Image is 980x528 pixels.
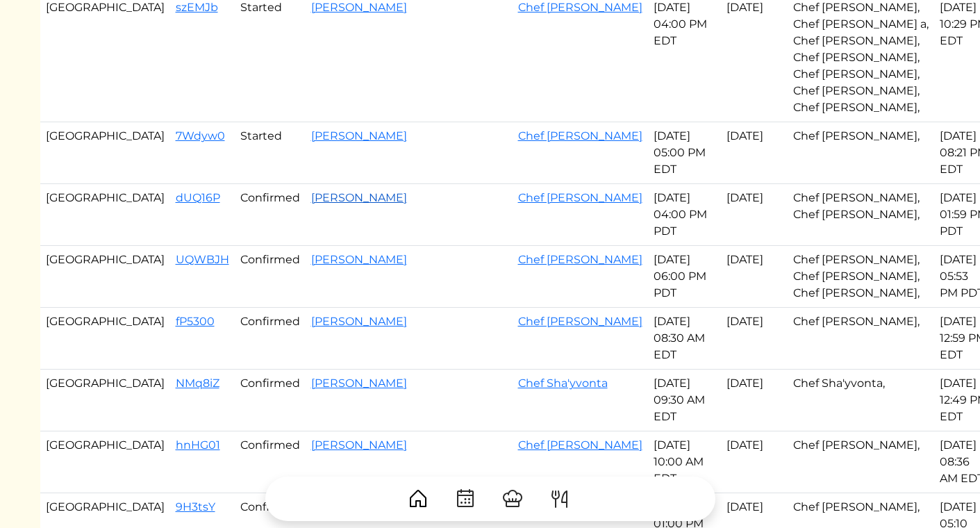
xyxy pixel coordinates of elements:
[721,308,788,370] td: [DATE]
[311,129,407,142] a: [PERSON_NAME]
[235,431,306,493] td: Confirmed
[788,431,934,493] td: Chef [PERSON_NAME],
[311,377,407,390] a: [PERSON_NAME]
[788,370,934,431] td: Chef Sha'yvonta,
[311,1,407,14] a: [PERSON_NAME]
[501,488,524,510] img: ChefHat-a374fb509e4f37eb0702ca99f5f64f3b6956810f32a249b33092029f8484b388.svg
[721,184,788,246] td: [DATE]
[518,1,642,14] a: Chef [PERSON_NAME]
[311,191,407,204] a: [PERSON_NAME]
[721,122,788,184] td: [DATE]
[311,253,407,266] a: [PERSON_NAME]
[549,488,571,510] img: ForkKnife-55491504ffdb50bab0c1e09e7649658475375261d09fd45db06cec23bce548bf.svg
[40,184,170,246] td: [GEOGRAPHIC_DATA]
[40,370,170,431] td: [GEOGRAPHIC_DATA]
[40,431,170,493] td: [GEOGRAPHIC_DATA]
[648,308,721,370] td: [DATE] 08:30 AM EDT
[788,246,934,308] td: Chef [PERSON_NAME], Chef [PERSON_NAME], Chef [PERSON_NAME],
[648,246,721,308] td: [DATE] 06:00 PM PDT
[40,308,170,370] td: [GEOGRAPHIC_DATA]
[235,246,306,308] td: Confirmed
[40,122,170,184] td: [GEOGRAPHIC_DATA]
[518,191,642,204] a: Chef [PERSON_NAME]
[788,122,934,184] td: Chef [PERSON_NAME],
[311,315,407,328] a: [PERSON_NAME]
[176,315,215,328] a: fP5300
[235,122,306,184] td: Started
[518,377,608,390] a: Chef Sha'yvonta
[648,431,721,493] td: [DATE] 10:00 AM EDT
[407,488,429,510] img: House-9bf13187bcbb5817f509fe5e7408150f90897510c4275e13d0d5fca38e0b5951.svg
[648,122,721,184] td: [DATE] 05:00 PM EDT
[721,431,788,493] td: [DATE]
[176,1,218,14] a: szEMJb
[235,370,306,431] td: Confirmed
[721,246,788,308] td: [DATE]
[454,488,476,510] img: CalendarDots-5bcf9d9080389f2a281d69619e1c85352834be518fbc73d9501aef674afc0d57.svg
[176,438,220,452] a: hnHG01
[235,184,306,246] td: Confirmed
[518,438,642,452] a: Chef [PERSON_NAME]
[176,253,229,266] a: UQWBJH
[176,129,225,142] a: 7Wdyw0
[176,377,219,390] a: NMq8iZ
[648,184,721,246] td: [DATE] 04:00 PM PDT
[235,308,306,370] td: Confirmed
[176,191,220,204] a: dUQ16P
[518,315,642,328] a: Chef [PERSON_NAME]
[788,308,934,370] td: Chef [PERSON_NAME],
[721,370,788,431] td: [DATE]
[788,184,934,246] td: Chef [PERSON_NAME], Chef [PERSON_NAME],
[311,438,407,452] a: [PERSON_NAME]
[518,129,642,142] a: Chef [PERSON_NAME]
[648,370,721,431] td: [DATE] 09:30 AM EDT
[518,253,642,266] a: Chef [PERSON_NAME]
[40,246,170,308] td: [GEOGRAPHIC_DATA]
